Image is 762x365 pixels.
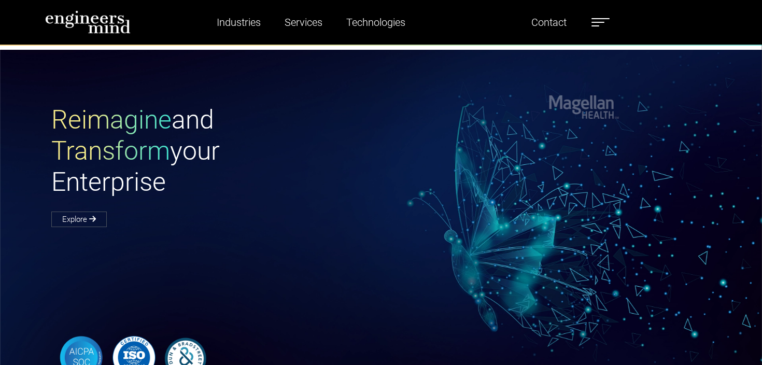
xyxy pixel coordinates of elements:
span: Transform [51,136,170,166]
a: Technologies [342,10,410,34]
a: Services [280,10,327,34]
img: logo [45,10,131,34]
a: Contact [527,10,571,34]
span: Reimagine [51,105,172,135]
a: Industries [213,10,265,34]
a: Explore [51,212,107,227]
h1: and your Enterprise [51,104,381,198]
